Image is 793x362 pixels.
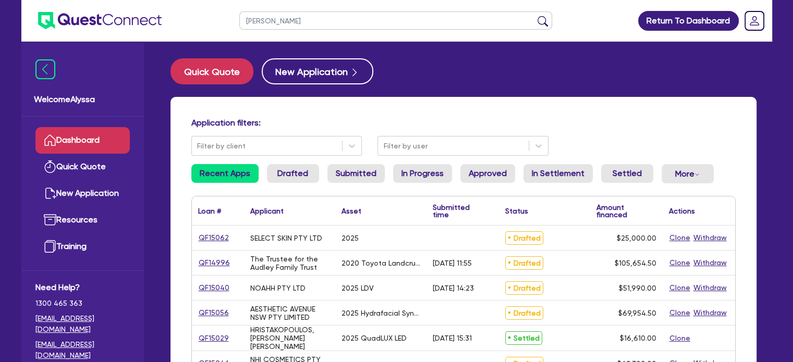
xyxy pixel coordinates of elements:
button: Clone [669,332,691,344]
span: Drafted [505,231,543,245]
div: Actions [669,207,695,215]
a: [EMAIL_ADDRESS][DOMAIN_NAME] [35,339,130,361]
a: Dropdown toggle [741,7,768,34]
div: 2025 Hydrafacial Syndeo [341,309,420,317]
input: Search by name, application ID or mobile number... [239,11,552,30]
a: QF15056 [198,307,229,319]
a: Quick Quote [35,154,130,180]
span: Drafted [505,306,543,320]
a: In Progress [393,164,452,183]
button: Clone [669,257,691,269]
a: QF15062 [198,232,229,244]
span: $51,990.00 [619,284,656,292]
div: [DATE] 11:55 [433,259,472,267]
button: New Application [262,58,373,84]
span: Settled [505,331,542,345]
a: Submitted [327,164,385,183]
a: Quick Quote [170,58,262,84]
button: Withdraw [693,282,727,294]
div: [DATE] 14:23 [433,284,474,292]
a: QF15040 [198,282,230,294]
a: Dashboard [35,127,130,154]
div: 2025 QuadLUX LED [341,334,407,342]
a: QF14996 [198,257,230,269]
div: [DATE] 15:31 [433,334,472,342]
span: $25,000.00 [617,234,656,242]
a: Settled [601,164,653,183]
button: Withdraw [693,307,727,319]
button: Clone [669,307,691,319]
div: 2025 [341,234,359,242]
a: Approved [460,164,515,183]
div: 2025 LDV [341,284,374,292]
img: training [44,240,56,253]
span: $105,654.50 [615,259,656,267]
button: Dropdown toggle [662,164,714,183]
img: resources [44,214,56,226]
a: Recent Apps [191,164,259,183]
span: 1300 465 363 [35,298,130,309]
a: New Application [35,180,130,207]
img: quick-quote [44,160,56,173]
div: NOAHH PTY LTD [250,284,306,292]
span: $16,610.00 [620,334,656,342]
a: QF15029 [198,332,229,344]
button: Clone [669,282,691,294]
a: Drafted [267,164,319,183]
button: Withdraw [693,232,727,244]
a: Resources [35,207,130,233]
div: 2020 Toyota Landcruiser [341,259,420,267]
h4: Application filters: [191,118,736,128]
div: AESTHETIC AVENUE NSW PTY LIMITED [250,305,329,321]
button: Clone [669,232,691,244]
a: Return To Dashboard [638,11,739,31]
div: HRISTAKOPOULOS, [PERSON_NAME] [PERSON_NAME] [250,326,329,351]
span: Drafted [505,281,543,295]
div: Status [505,207,528,215]
a: In Settlement [523,164,593,183]
span: Welcome Alyssa [34,93,131,106]
div: Asset [341,207,361,215]
a: Training [35,233,130,260]
div: SELECT SKIN PTY LTD [250,234,322,242]
div: Submitted time [433,204,483,218]
span: $69,954.50 [618,309,656,317]
img: new-application [44,187,56,199]
img: quest-connect-logo-blue [38,12,162,29]
a: [EMAIL_ADDRESS][DOMAIN_NAME] [35,313,130,335]
span: Need Help? [35,281,130,294]
button: Quick Quote [170,58,253,84]
span: Drafted [505,256,543,270]
button: Withdraw [693,257,727,269]
div: Amount financed [596,204,656,218]
div: The Trustee for the Audley Family Trust [250,255,329,271]
div: Loan # [198,207,221,215]
div: Applicant [250,207,284,215]
img: icon-menu-close [35,59,55,79]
